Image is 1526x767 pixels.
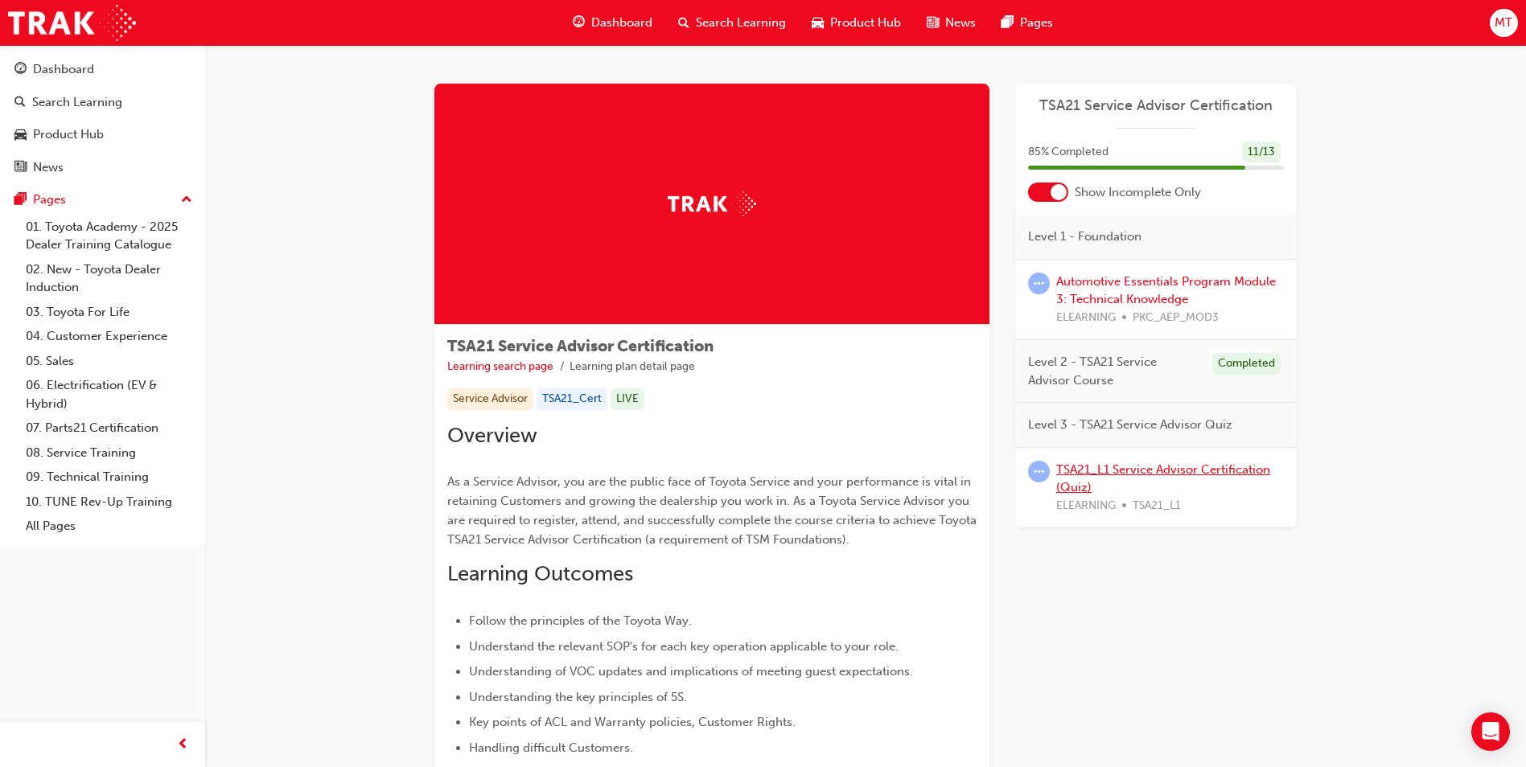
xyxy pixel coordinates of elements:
[927,13,939,33] span: news-icon
[611,388,644,410] div: LIVE
[570,358,695,376] li: Learning plan detail page
[14,128,27,142] span: car-icon
[573,13,585,33] span: guage-icon
[665,6,799,39] a: search-iconSearch Learning
[6,153,199,183] a: News
[19,373,199,416] a: 06. Electrification (EV & Hybrid)
[447,388,533,410] div: Service Advisor
[591,14,652,32] span: Dashboard
[447,474,980,547] span: As a Service Advisor, you are the public face of Toyota Service and your performance is vital in ...
[469,740,633,755] span: Handling difficult Customers.
[1056,309,1116,327] span: ELEARNING
[1490,9,1518,37] button: MT
[1028,416,1232,434] span: Level 3 - TSA21 Service Advisor Quiz
[447,423,537,448] span: Overview
[1028,143,1109,162] span: 85 % Completed
[33,191,66,209] div: Pages
[799,6,914,39] a: car-iconProduct Hub
[945,14,976,32] span: News
[1056,274,1276,307] a: Automotive Essentials Program Module 3: Technical Knowledge
[1242,142,1281,163] div: 11 / 13
[447,337,714,355] span: TSA21 Service Advisor Certification
[1133,309,1219,327] span: PKC_AEP_MOD3
[1028,96,1284,115] a: TSA21 Service Advisor Certification
[1133,497,1181,515] span: TSA21_L1
[19,465,199,490] a: 09. Technical Training
[19,324,199,349] a: 04. Customer Experience
[469,613,692,628] span: Follow the principles of the Toyota Way.
[1020,14,1053,32] span: Pages
[19,416,199,441] a: 07. Parts21 Certification
[1028,353,1199,389] span: Level 2 - TSA21 Service Advisor Course
[1212,353,1281,375] div: Completed
[19,257,199,300] a: 02. New - Toyota Dealer Induction
[812,13,824,33] span: car-icon
[447,561,633,586] span: Learning Outcomes
[1056,462,1270,495] a: TSA21_L1 Service Advisor Certification (Quiz)
[1028,273,1050,294] span: learningRecordVerb_ATTEMPT-icon
[19,490,199,515] a: 10. TUNE Rev-Up Training
[678,13,689,33] span: search-icon
[14,193,27,207] span: pages-icon
[914,6,989,39] a: news-iconNews
[8,5,136,41] img: Trak
[33,158,64,177] div: News
[6,185,199,215] button: Pages
[469,715,796,729] span: Key points of ACL and Warranty policies, Customer Rights.
[6,120,199,150] a: Product Hub
[14,63,27,77] span: guage-icon
[469,690,687,704] span: Understanding the key principles of 5S.
[32,93,122,112] div: Search Learning
[447,359,553,373] a: Learning search page
[830,14,901,32] span: Product Hub
[1075,183,1201,202] span: Show Incomplete Only
[33,125,104,144] div: Product Hub
[14,96,26,110] span: search-icon
[1056,497,1116,515] span: ELEARNING
[19,441,199,466] a: 08. Service Training
[14,161,27,175] span: news-icon
[6,88,199,117] a: Search Learning
[19,300,199,325] a: 03. Toyota For Life
[469,639,899,654] span: Understand the relevant SOP's for each key operation applicable to your role.
[469,664,913,679] span: Understanding of VOC updates and implications of meeting guest expectations.
[19,349,199,374] a: 05. Sales
[177,735,189,755] span: prev-icon
[1002,13,1014,33] span: pages-icon
[6,55,199,84] a: Dashboard
[1028,228,1141,246] span: Level 1 - Foundation
[19,215,199,257] a: 01. Toyota Academy - 2025 Dealer Training Catalogue
[6,51,199,185] button: DashboardSearch LearningProduct HubNews
[989,6,1066,39] a: pages-iconPages
[1028,461,1050,482] span: learningRecordVerb_ATTEMPT-icon
[1495,14,1512,32] span: MT
[33,60,94,79] div: Dashboard
[537,388,607,410] div: TSA21_Cert
[560,6,665,39] a: guage-iconDashboard
[668,191,756,216] img: Trak
[1471,712,1510,751] div: Open Intercom Messenger
[181,190,192,211] span: up-icon
[696,14,786,32] span: Search Learning
[19,514,199,539] a: All Pages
